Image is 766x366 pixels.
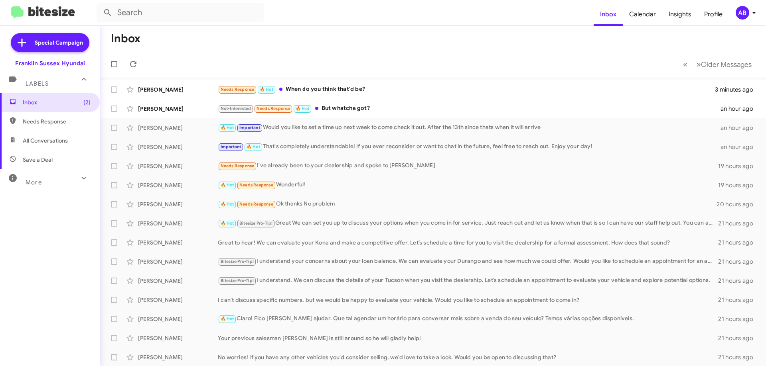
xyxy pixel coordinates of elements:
div: [PERSON_NAME] [138,277,218,285]
span: » [697,59,701,69]
div: [PERSON_NAME] [138,200,218,208]
div: 21 hours ago [718,258,760,266]
span: 🔥 Hot [221,221,234,226]
span: Needs Response [239,182,273,188]
div: an hour ago [721,105,760,113]
div: 19 hours ago [718,162,760,170]
input: Search [97,3,264,22]
span: Save a Deal [23,156,53,164]
div: an hour ago [721,124,760,132]
span: Needs Response [221,87,255,92]
span: Bitesize Pro-Tip! [239,221,272,226]
span: (2) [83,98,91,106]
div: 21 hours ago [718,219,760,227]
div: I've already been to your dealership and spoke to [PERSON_NAME] [218,161,718,170]
div: [PERSON_NAME] [138,219,218,227]
div: 21 hours ago [718,334,760,342]
div: 21 hours ago [718,277,760,285]
span: « [683,59,687,69]
div: [PERSON_NAME] [138,105,218,113]
div: Claro! Fico [PERSON_NAME] ajudar. Que tal agendar um horário para conversar mais sobre a venda do... [218,314,718,323]
div: 21 hours ago [718,315,760,323]
div: I understand. We can discuss the details of your Tucson when you visit the dealership. Let’s sche... [218,276,718,285]
div: Ok thanks No problem [218,200,717,209]
span: More [26,179,42,186]
a: Insights [662,3,698,26]
span: Needs Response [239,202,273,207]
span: 🔥 Hot [260,87,273,92]
div: But whatcha got? [218,104,721,113]
a: Special Campaign [11,33,89,52]
div: [PERSON_NAME] [138,86,218,94]
div: 21 hours ago [718,296,760,304]
a: Inbox [594,3,623,26]
span: 🔥 Hot [221,182,234,188]
div: 19 hours ago [718,181,760,189]
div: Franklin Sussex Hyundai [15,59,85,67]
div: [PERSON_NAME] [138,239,218,247]
div: 20 hours ago [717,200,760,208]
div: Wonderful! [218,180,718,190]
h1: Inbox [111,32,140,45]
div: That's completely understandable! If you ever reconsider or want to chat in the future, feel free... [218,142,721,151]
span: Needs Response [257,106,290,111]
div: Your previous salesman [PERSON_NAME] is still around so he will gladly help! [218,334,718,342]
div: [PERSON_NAME] [138,124,218,132]
span: Older Messages [701,60,752,69]
a: Calendar [623,3,662,26]
div: [PERSON_NAME] [138,296,218,304]
span: Needs Response [221,163,255,168]
div: [PERSON_NAME] [138,143,218,151]
nav: Page navigation example [679,56,756,72]
div: I can't discuss specific numbers, but we would be happy to evaluate your vehicle. Would you like ... [218,296,718,304]
div: [PERSON_NAME] [138,353,218,361]
div: 21 hours ago [718,239,760,247]
div: [PERSON_NAME] [138,162,218,170]
span: Special Campaign [35,39,83,47]
span: Inbox [23,98,91,106]
span: Important [239,125,260,130]
span: Bitesize Pro-Tip! [221,278,254,283]
span: Bitesize Pro-Tip! [221,259,254,264]
div: I understand your concerns about your loan balance. We can evaluate your Durango and see how much... [218,257,718,266]
span: 🔥 Hot [221,316,234,321]
div: 21 hours ago [718,353,760,361]
div: [PERSON_NAME] [138,181,218,189]
div: Great to hear! We can evaluate your Kona and make a competitive offer. Let’s schedule a time for ... [218,239,718,247]
div: [PERSON_NAME] [138,258,218,266]
div: an hour ago [721,143,760,151]
div: AB [736,6,749,20]
span: 🔥 Hot [221,125,234,130]
span: 🔥 Hot [247,144,260,149]
button: AB [729,6,757,20]
div: Would you like to set a time up next week to come check it out. After the 13th since thats when i... [218,123,721,132]
div: No worries! If you have any other vehicles you'd consider selling, we'd love to take a look. Woul... [218,353,718,361]
div: Great We can set you up to discuss your options when you come in for service. Just reach out and ... [218,219,718,228]
span: Needs Response [23,117,91,125]
div: [PERSON_NAME] [138,334,218,342]
div: 3 minutes ago [715,86,760,94]
div: [PERSON_NAME] [138,315,218,323]
span: Labels [26,80,49,87]
button: Next [692,56,756,72]
button: Previous [678,56,692,72]
span: Not-Interested [221,106,251,111]
div: When do you think that'd be? [218,85,715,94]
span: All Conversations [23,137,68,145]
span: 🔥 Hot [221,202,234,207]
span: Important [221,144,241,149]
a: Profile [698,3,729,26]
span: 🔥 Hot [296,106,309,111]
